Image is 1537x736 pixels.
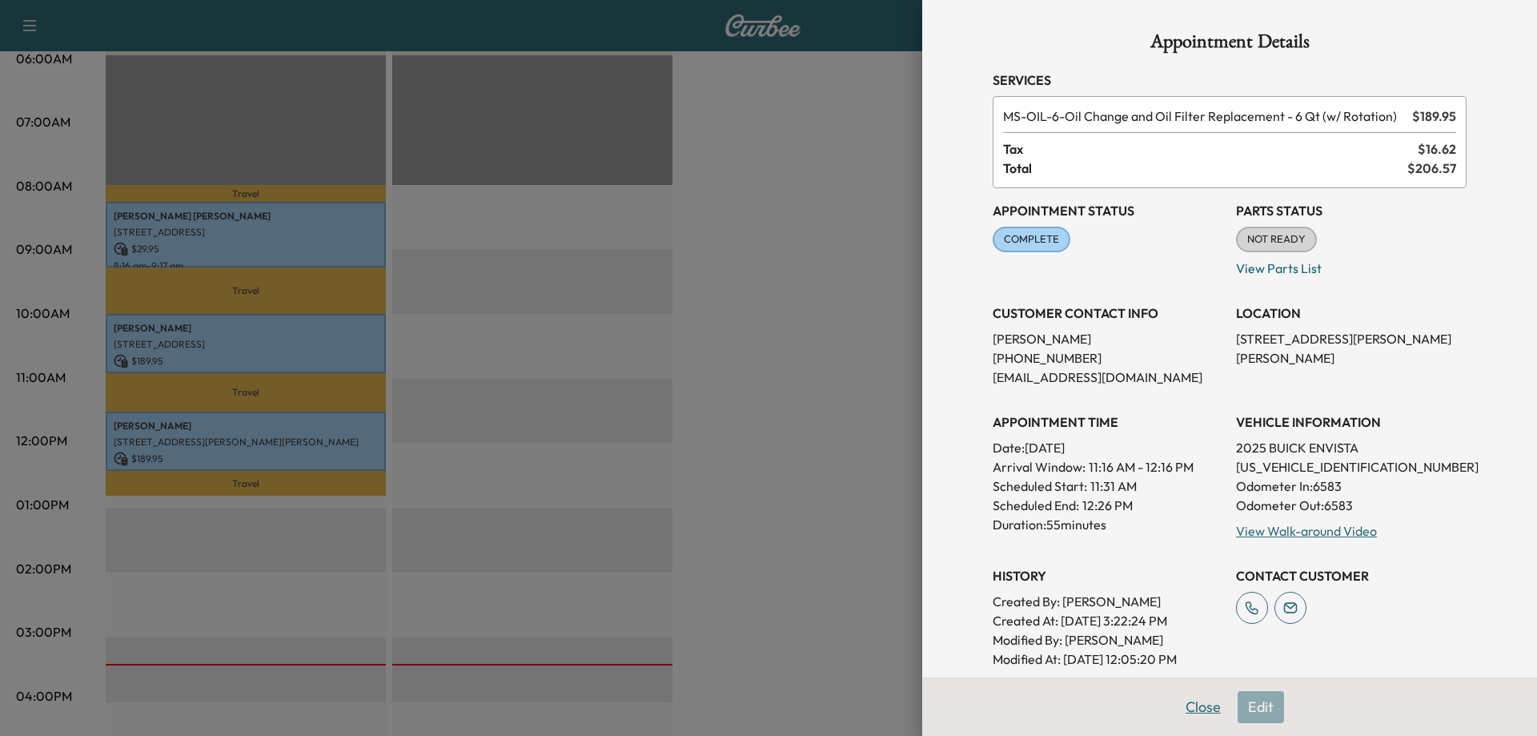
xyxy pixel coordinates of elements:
span: Tax [1003,139,1418,159]
span: Total [1003,159,1407,178]
p: Scheduled End: [993,496,1079,515]
p: Odometer Out: 6583 [1236,496,1467,515]
span: $ 206.57 [1407,159,1456,178]
p: 11:31 AM [1090,477,1137,496]
p: Created At : [DATE] 3:22:24 PM [993,611,1223,630]
h3: CUSTOMER CONTACT INFO [993,304,1223,323]
h3: LOCATION [1236,304,1467,323]
a: View Walk-around Video [1236,523,1377,539]
span: NOT READY [1238,231,1315,247]
span: COMPLETE [994,231,1069,247]
p: Odometer In: 6583 [1236,477,1467,496]
h3: Parts Status [1236,201,1467,220]
h3: Appointment Status [993,201,1223,220]
p: Modified By : [PERSON_NAME] [993,630,1223,650]
span: $ 16.62 [1418,139,1456,159]
p: [EMAIL_ADDRESS][DOMAIN_NAME] [993,368,1223,387]
h3: History [993,566,1223,585]
p: Date: [DATE] [993,438,1223,457]
span: Oil Change and Oil Filter Replacement - 6 Qt (w/ Rotation) [1003,107,1406,126]
p: View Parts List [1236,252,1467,278]
p: Created By : [PERSON_NAME] [993,592,1223,611]
h3: CONTACT CUSTOMER [1236,566,1467,585]
p: Arrival Window: [993,457,1223,477]
h3: APPOINTMENT TIME [993,412,1223,432]
p: Modified At : [DATE] 12:05:20 PM [993,650,1223,669]
span: 11:16 AM - 12:16 PM [1089,457,1194,477]
button: Close [1175,691,1231,723]
span: $ 189.95 [1412,107,1456,126]
h1: Appointment Details [993,32,1467,58]
p: [STREET_ADDRESS][PERSON_NAME][PERSON_NAME] [1236,329,1467,368]
p: [US_VEHICLE_IDENTIFICATION_NUMBER] [1236,457,1467,477]
p: [PHONE_NUMBER] [993,348,1223,368]
p: Scheduled Start: [993,477,1087,496]
p: Duration: 55 minutes [993,515,1223,534]
h3: Services [993,70,1467,90]
p: [PERSON_NAME] [993,329,1223,348]
p: 2025 BUICK ENVISTA [1236,438,1467,457]
p: 12:26 PM [1082,496,1133,515]
h3: VEHICLE INFORMATION [1236,412,1467,432]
